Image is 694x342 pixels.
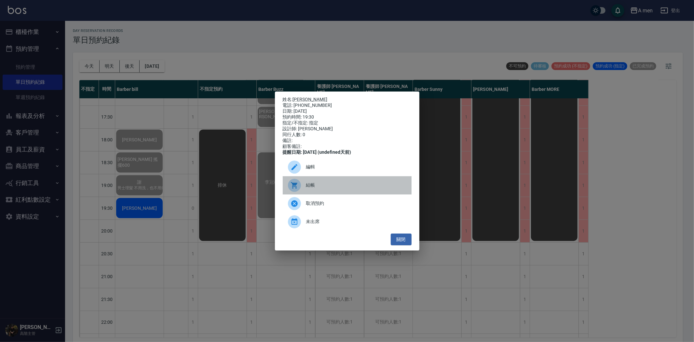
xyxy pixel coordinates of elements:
div: 指定/不指定: 指定 [283,120,412,126]
div: 提醒日期: [DATE] (undefined天前) [283,150,412,155]
div: 同行人數: 0 [283,132,412,138]
div: 顧客備註: [283,144,412,150]
div: 設計師: [PERSON_NAME] [283,126,412,132]
div: 取消預約 [283,194,412,213]
div: 備註: [283,138,412,144]
div: 未出席 [283,213,412,231]
button: 關閉 [391,234,412,246]
span: 結帳 [306,182,406,189]
div: 電話: [PHONE_NUMBER] [283,103,412,108]
a: 結帳 [283,176,412,194]
span: 未出席 [306,218,406,225]
div: 預約時間: 19:30 [283,114,412,120]
span: 編輯 [306,164,406,170]
div: 編輯 [283,158,412,176]
span: 取消預約 [306,200,406,207]
a: [PERSON_NAME] [293,97,328,102]
p: 姓名: [283,97,412,103]
div: 日期: [DATE] [283,108,412,114]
